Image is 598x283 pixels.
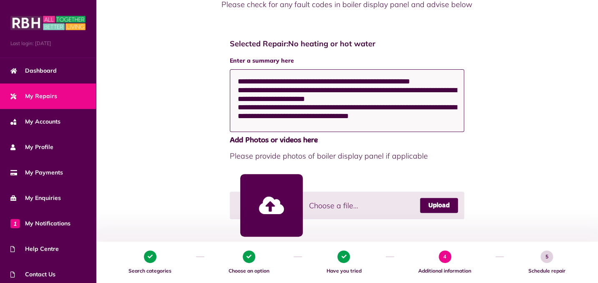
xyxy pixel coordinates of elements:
[309,200,358,211] span: Choose a file...
[439,250,451,263] span: 4
[306,267,382,275] span: Have you tried
[230,150,464,162] span: Please provide photos of boiler display panel if applicable
[10,117,60,126] span: My Accounts
[10,15,85,31] img: MyRBH
[508,267,585,275] span: Schedule repair
[398,267,492,275] span: Additional information
[10,92,57,101] span: My Repairs
[144,250,156,263] span: 1
[10,245,59,253] span: Help Centre
[337,250,350,263] span: 3
[10,66,57,75] span: Dashboard
[540,250,553,263] span: 5
[209,267,290,275] span: Choose an option
[230,135,464,146] span: Add Photos or videos here
[10,270,55,279] span: Contact Us
[108,267,192,275] span: Search categories
[10,219,70,228] span: My Notifications
[10,143,53,152] span: My Profile
[420,198,458,213] a: Upload
[10,168,63,177] span: My Payments
[10,40,85,47] span: Last login: [DATE]
[10,219,20,228] span: 1
[243,250,255,263] span: 2
[10,194,61,202] span: My Enquiries
[230,39,464,48] h4: Selected Repair: No heating or hot water
[230,56,464,65] label: Enter a summary here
